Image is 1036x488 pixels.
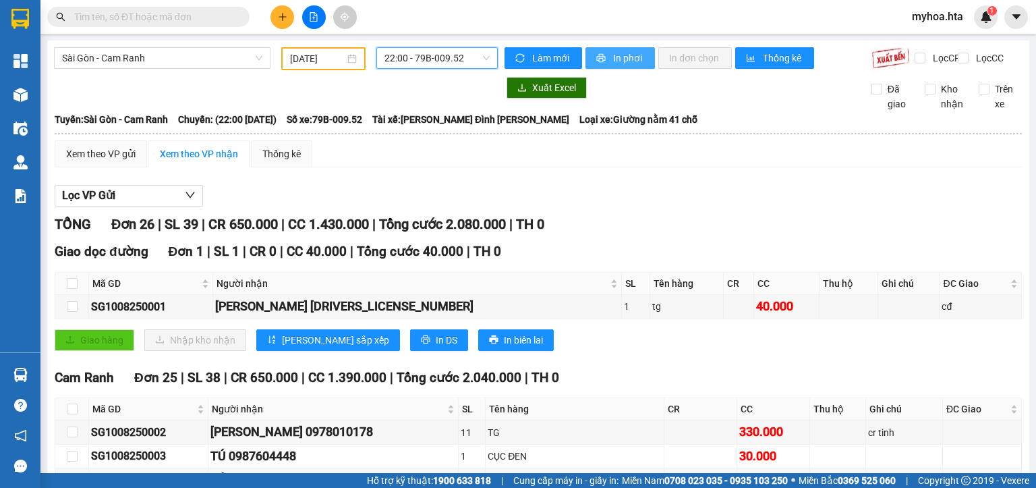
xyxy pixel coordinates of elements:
[92,276,199,291] span: Mã GD
[971,51,1006,65] span: Lọc CC
[739,423,807,441] div: 330.000
[89,295,213,319] td: SG1008250001
[989,82,1023,111] span: Trên xe
[278,12,287,22] span: plus
[280,244,283,259] span: |
[579,112,697,127] span: Loại xe: Giường nằm 41 chỗ
[91,424,206,441] div: SG1008250002
[509,216,513,232] span: |
[531,370,559,385] span: TH 0
[501,473,503,488] span: |
[301,370,305,385] span: |
[215,297,620,316] div: [PERSON_NAME] [DRIVERS_LICENSE_NUMBER]
[791,478,795,483] span: ⚪️
[89,421,208,444] td: SG1008250002
[62,187,115,204] span: Lọc VP Gửi
[488,449,662,464] div: CỤC ĐEN
[111,216,154,232] span: Đơn 26
[55,185,203,207] button: Lọc VP Gửi
[202,216,205,232] span: |
[169,244,204,259] span: Đơn 1
[488,425,662,440] div: TG
[724,273,754,295] th: CR
[379,216,506,232] span: Tổng cước 2.080.000
[208,216,278,232] span: CR 650.000
[14,399,27,412] span: question-circle
[622,273,650,295] th: SL
[185,190,196,200] span: down
[55,114,168,125] b: Tuyến: Sài Gòn - Cam Ranh
[333,5,357,29] button: aim
[56,12,65,22] span: search
[473,244,501,259] span: TH 0
[517,83,527,94] span: download
[214,244,239,259] span: SL 1
[207,244,210,259] span: |
[613,51,644,65] span: In phơi
[436,333,457,348] span: In DS
[652,299,721,314] div: tg
[281,216,285,232] span: |
[754,273,819,295] th: CC
[901,8,974,25] span: myhoa.hta
[350,244,353,259] span: |
[372,216,376,232] span: |
[927,51,962,65] span: Lọc CR
[14,460,27,472] span: message
[55,370,114,385] span: Cam Ranh
[516,216,544,232] span: TH 0
[210,423,456,441] div: [PERSON_NAME] 0978010178
[746,53,757,64] span: bar-chart
[390,370,393,385] span: |
[489,335,498,346] span: printer
[882,82,915,111] span: Đã giao
[878,273,940,295] th: Ghi chú
[504,333,543,348] span: In biên lai
[13,189,28,203] img: solution-icon
[622,473,788,488] span: Miền Nam
[165,216,198,232] span: SL 39
[461,425,483,440] div: 11
[756,297,816,316] div: 40.000
[866,398,943,421] th: Ghi chú
[309,12,318,22] span: file-add
[658,47,732,69] button: In đơn chọn
[515,53,527,64] span: sync
[158,216,161,232] span: |
[144,329,246,351] button: downloadNhập kho nhận
[367,473,491,488] span: Hỗ trợ kỹ thuật:
[459,398,486,421] th: SL
[224,370,227,385] span: |
[943,276,1008,291] span: ĐC Giao
[13,368,28,382] img: warehouse-icon
[397,370,521,385] span: Tổng cước 2.040.000
[664,398,737,421] th: CR
[505,47,582,69] button: syncLàm mới
[906,473,908,488] span: |
[532,80,576,95] span: Xuất Excel
[188,370,221,385] span: SL 38
[384,48,490,68] span: 22:00 - 79B-009.52
[13,155,28,169] img: warehouse-icon
[664,475,788,486] strong: 0708 023 035 - 0935 103 250
[160,146,238,161] div: Xem theo VP nhận
[13,54,28,68] img: dashboard-icon
[357,244,463,259] span: Tổng cước 40.000
[763,51,803,65] span: Thống kê
[13,121,28,136] img: warehouse-icon
[624,299,647,314] div: 1
[810,398,867,421] th: Thu hộ
[181,370,184,385] span: |
[210,447,456,466] div: TÚ 0987604448
[819,273,878,295] th: Thu hộ
[290,51,344,66] input: 10/08/2025
[89,445,208,468] td: SG1008250003
[467,244,470,259] span: |
[507,77,587,99] button: downloadXuất Excel
[62,48,262,68] span: Sài Gòn - Cam Ranh
[486,398,664,421] th: Tên hàng
[596,53,608,64] span: printer
[256,329,400,351] button: sort-ascending[PERSON_NAME] sắp xếp
[267,335,277,346] span: sort-ascending
[340,12,349,22] span: aim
